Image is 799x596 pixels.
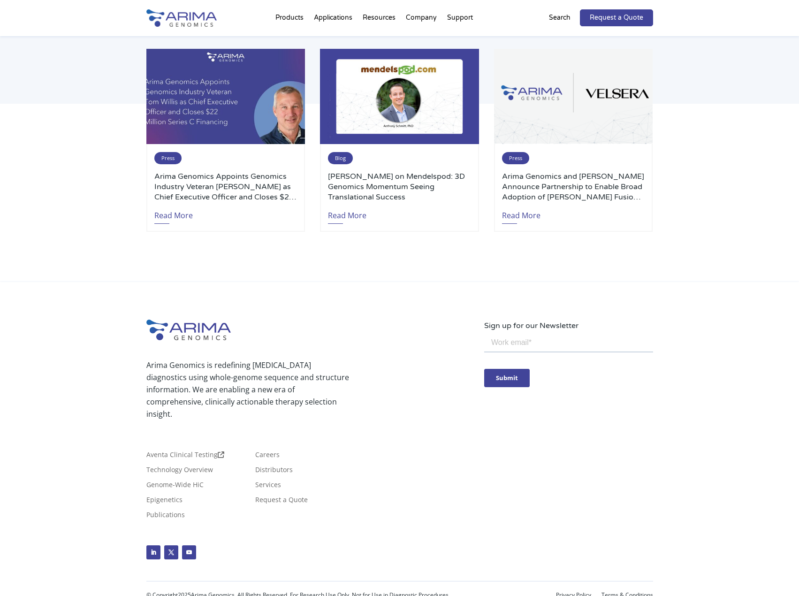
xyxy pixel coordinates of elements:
[146,359,349,420] p: Arima Genomics is redefining [MEDICAL_DATA] diagnostics using whole-genome sequence and structure...
[146,497,183,507] a: Epigenetics
[255,466,293,477] a: Distributors
[146,466,213,477] a: Technology Overview
[328,171,471,202] a: [PERSON_NAME] on Mendelspod: 3D Genomics Momentum Seeing Translational Success
[146,545,160,559] a: Follow on LinkedIn
[328,152,353,164] span: Blog
[154,152,182,164] span: Press
[255,481,281,492] a: Services
[146,49,305,144] img: Personnel-Announcement-LinkedIn-Carousel-22025-1-500x300.jpg
[484,320,653,332] p: Sign up for our Newsletter
[146,481,204,492] a: Genome-Wide HiC
[589,219,799,596] iframe: Chat Widget
[502,152,529,164] span: Press
[146,9,217,27] img: Arima-Genomics-logo
[502,202,540,224] a: Read More
[182,545,196,559] a: Follow on Youtube
[146,451,224,462] a: Aventa Clinical Testing
[502,171,645,202] a: Arima Genomics and [PERSON_NAME] Announce Partnership to Enable Broad Adoption of [PERSON_NAME] F...
[255,451,280,462] a: Careers
[154,202,193,224] a: Read More
[146,320,231,340] img: Arima-Genomics-logo
[484,332,653,404] iframe: Form 0
[164,545,178,559] a: Follow on X
[255,497,308,507] a: Request a Quote
[154,171,297,202] a: Arima Genomics Appoints Genomics Industry Veteran [PERSON_NAME] as Chief Executive Officer and Cl...
[494,49,653,144] img: Arima-Genomics-and-Velsera-Logos-500x300.png
[549,12,571,24] p: Search
[146,512,185,522] a: Publications
[320,49,479,144] img: Anthony-Schmitt-PhD-2-500x300.jpg
[328,202,366,224] a: Read More
[580,9,653,26] a: Request a Quote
